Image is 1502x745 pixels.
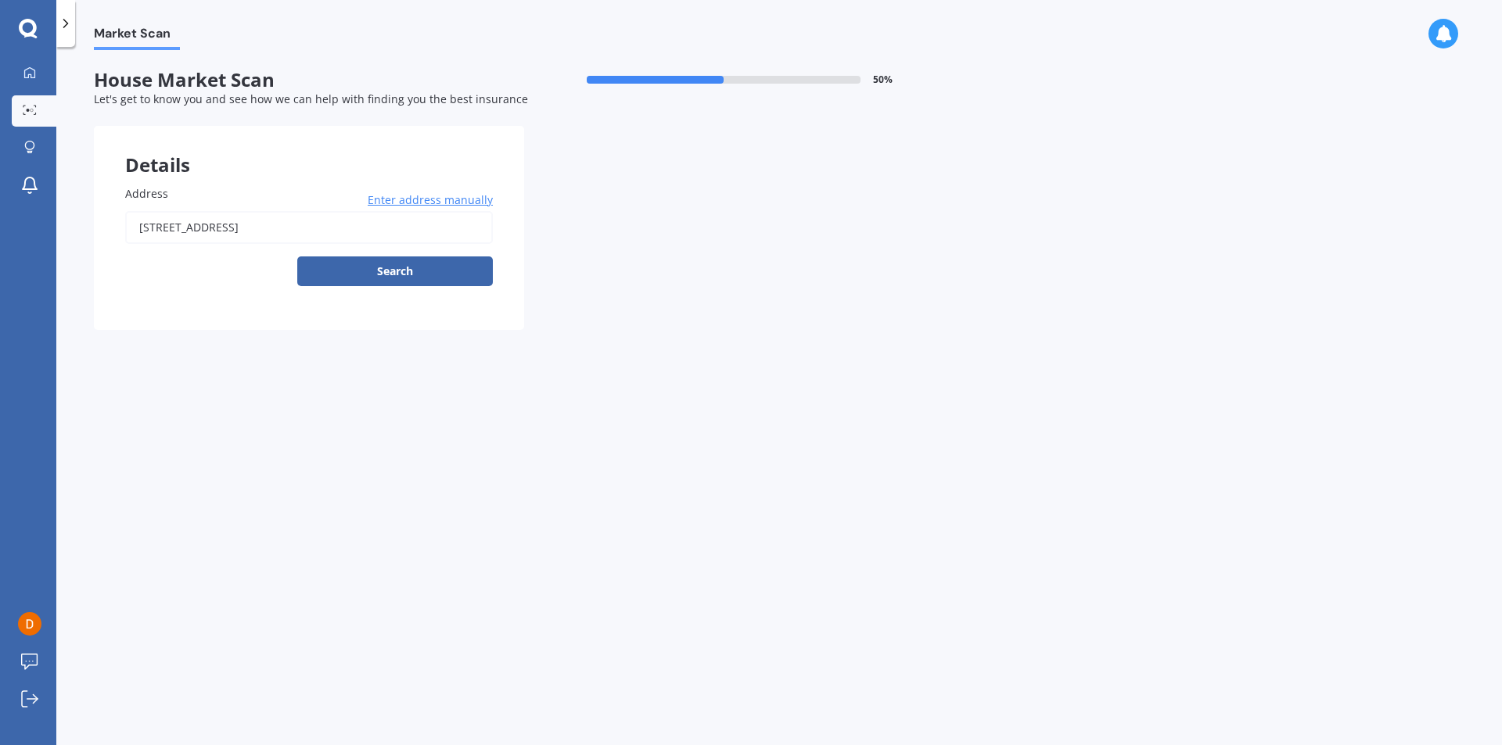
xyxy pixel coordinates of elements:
[368,192,493,208] span: Enter address manually
[125,211,493,244] input: Enter address
[94,26,180,47] span: Market Scan
[94,126,524,173] div: Details
[125,186,168,201] span: Address
[873,74,893,85] span: 50 %
[94,91,528,106] span: Let's get to know you and see how we can help with finding you the best insurance
[18,612,41,636] img: ACg8ocLhPc1TBx3QQ2tNvvNcAZ9CZqstZWn0eUgpU_fh7ktmi-fk2g=s96-c
[297,256,493,286] button: Search
[94,69,524,91] span: House Market Scan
